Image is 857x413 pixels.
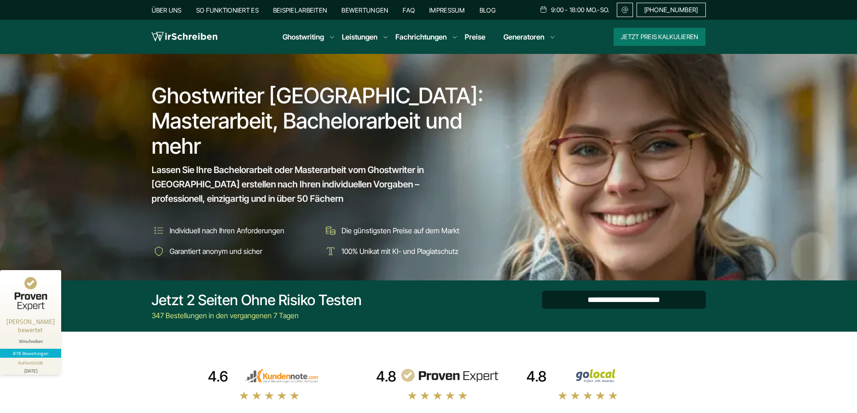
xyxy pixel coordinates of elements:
[152,244,317,258] li: Garantiert anonym und sicher
[376,368,396,386] div: 4.8
[4,338,58,344] div: Wirschreiben
[342,31,377,42] a: Leistungen
[152,6,182,14] a: Über uns
[152,291,362,309] div: Jetzt 2 Seiten ohne Risiko testen
[621,6,629,13] img: Email
[152,310,362,321] div: 347 Bestellungen in den vergangenen 7 Tagen
[323,223,338,238] img: Die günstigsten Preise auf dem Markt
[4,366,58,373] div: [DATE]
[614,28,705,46] button: Jetzt Preis kalkulieren
[239,391,300,400] img: stars
[407,391,468,400] img: stars
[152,244,166,258] img: Garantiert anonym und sicher
[152,223,317,238] li: Individuell nach Ihren Anforderungen
[152,83,490,159] h1: Ghostwriter [GEOGRAPHIC_DATA]: Masterarbeit, Bachelorarbeit und mehr
[465,32,485,41] a: Preise
[526,368,547,386] div: 4.8
[400,369,499,383] img: provenexpert reviews
[395,31,447,42] a: Fachrichtungen
[323,223,489,238] li: Die günstigsten Preise auf dem Markt
[341,6,388,14] a: Bewertungen
[196,6,259,14] a: So funktioniert es
[18,360,44,366] div: Authentizität
[539,6,547,13] img: Schedule
[152,30,217,44] img: logo wirschreiben
[503,31,544,42] a: Generatoren
[429,6,465,14] a: Impressum
[637,3,706,17] a: [PHONE_NUMBER]
[557,391,619,400] img: stars
[480,6,496,14] a: Blog
[644,6,698,13] span: [PHONE_NUMBER]
[551,6,610,13] span: 9:00 - 18:00 Mo.-So.
[403,6,415,14] a: FAQ
[323,244,338,258] img: 100% Unikat mit KI- und Plagiatschutz
[283,31,324,42] a: Ghostwriting
[273,6,327,14] a: Beispielarbeiten
[232,369,331,383] img: kundennote
[152,163,473,206] span: Lassen Sie Ihre Bachelorarbeit oder Masterarbeit vom Ghostwriter in [GEOGRAPHIC_DATA] erstellen n...
[208,368,228,386] div: 4.6
[323,244,489,258] li: 100% Unikat mit KI- und Plagiatschutz
[550,369,649,383] img: Wirschreiben Bewertungen
[152,223,166,238] img: Individuell nach Ihren Anforderungen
